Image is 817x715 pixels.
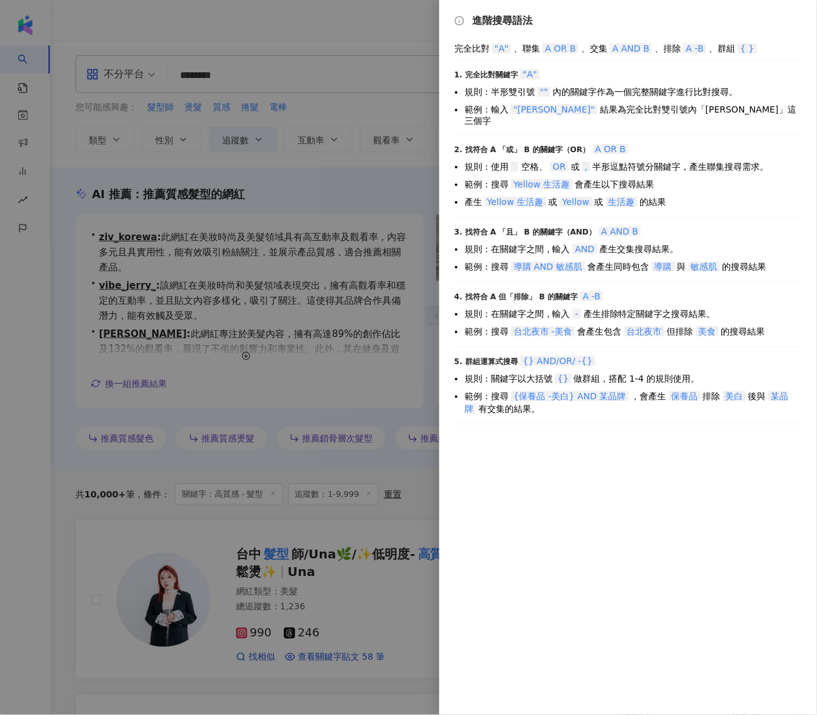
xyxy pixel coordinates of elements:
[689,262,720,272] span: 敏感肌
[485,197,546,207] span: Yellow 生活趣
[465,86,802,98] li: 規則：半形雙引號 內的關鍵字作為一個完整關鍵字進行比對搜尋。
[454,355,802,367] div: 5. 群組運算式搜尋
[492,43,511,53] span: "A"
[521,69,539,79] span: "A"
[465,260,802,273] li: 範例：搜尋 會產生同時包含 與 的搜尋結果
[511,326,575,336] span: 台北夜市 -美食
[454,68,802,80] div: 1. 完全比對關鍵字
[624,326,665,336] span: 台北夜市
[573,309,581,319] span: -
[511,391,629,401] span: {保養品 -美白} AND 某品牌
[465,390,802,415] li: 範例：搜尋 ，會產生 排除 後與 有交集的結果。
[465,103,802,126] li: 範例：輸入 結果為完全比對雙引號內「[PERSON_NAME]」這三個字
[454,15,802,26] div: 進階搜尋語法
[555,374,572,384] span: {}
[465,178,802,191] li: 範例：搜尋 會產生以下搜尋結果
[454,225,802,238] div: 3. 找符合 A 「且」 B 的關鍵字（AND）
[550,162,568,172] span: OR
[454,143,802,155] div: 2. 找符合 A 「或」 B 的關鍵字（OR）
[669,391,701,401] span: 保養品
[582,162,590,172] span: ,
[454,290,802,302] div: 4. 找符合 A 但「排除」 B 的關鍵字
[606,197,638,207] span: 生活趣
[684,43,706,53] span: A -B
[599,226,641,236] span: A AND B
[738,43,757,53] span: { }
[465,372,802,385] li: 規則：關鍵字以大括號 做群組，搭配 1-4 的規則使用。
[465,160,802,173] li: 規則：使用 空格、 或 半形逗點符號分關鍵字，產生聯集搜尋需求。
[696,326,719,336] span: 美食
[723,391,746,401] span: 美白
[593,144,629,154] span: A OR B
[538,87,551,97] span: ""
[560,197,592,207] span: Yellow
[511,262,585,272] span: 導購 AND 敏感肌
[573,244,597,254] span: AND
[521,356,595,366] span: {} AND/OR/ -{}
[511,104,597,114] span: "[PERSON_NAME]"
[465,196,802,208] li: 產生 或 或 的結果
[465,308,802,320] li: 規則：在關鍵字之間，輸入 產生排除特定關鍵字之搜尋結果。
[465,243,802,255] li: 規則：在關鍵字之間，輸入 產生交集搜尋結果。
[454,42,802,55] div: 完全比對 、聯集 、交集 、排除 、群組
[465,325,802,338] li: 範例：搜尋 會產生包含 但排除 的搜尋結果
[580,291,603,301] span: A -B
[652,262,675,272] span: 導購
[511,179,573,189] span: Yellow 生活趣
[610,43,652,53] span: A AND B
[543,43,578,53] span: A OR B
